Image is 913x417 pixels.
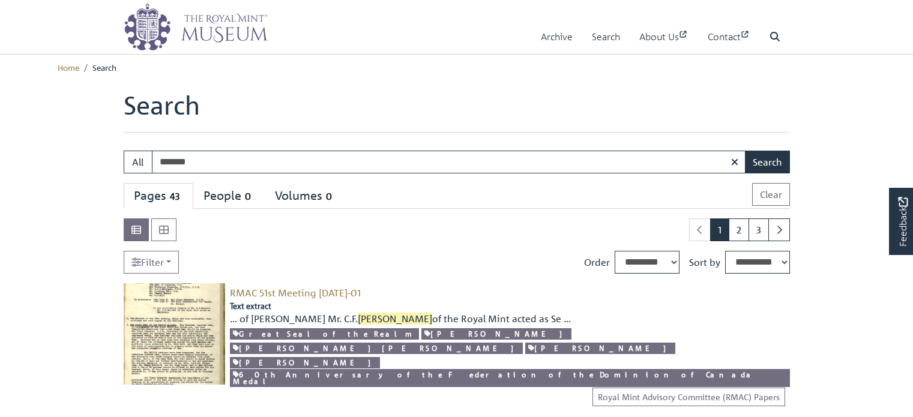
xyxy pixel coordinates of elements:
span: [PERSON_NAME] [358,313,432,325]
a: Search [592,20,620,54]
a: Archive [541,20,573,54]
button: Search [745,151,790,173]
label: Order [584,255,610,269]
a: RMAC 51st Meeting [DATE]-01 [230,287,361,299]
a: About Us [639,20,689,54]
div: Volumes [275,188,336,203]
div: People [203,188,255,203]
nav: pagination [684,218,790,241]
a: Great Seal of the Realm [230,328,419,340]
a: Would you like to provide feedback? [889,188,913,255]
span: Goto page 1 [710,218,729,241]
span: Search [92,62,116,73]
span: 0 [241,190,255,203]
button: Clear [752,183,790,206]
a: Contact [708,20,750,54]
img: logo_wide.png [124,3,268,51]
h1: Search [124,90,790,132]
li: Previous page [689,218,711,241]
input: Enter one or more search terms... [152,151,746,173]
a: Filter [124,251,179,274]
span: 43 [166,190,183,203]
a: Royal Mint Advisory Committee (RMAC) Papers [592,388,785,406]
a: [PERSON_NAME] [PERSON_NAME] [230,343,523,354]
a: Goto page 3 [749,218,769,241]
a: [PERSON_NAME] [230,357,380,368]
span: 0 [322,190,336,203]
a: [PERSON_NAME] [421,328,571,340]
img: RMAC 51st Meeting 30 March 1927-01 [124,283,225,385]
label: Sort by [689,255,720,269]
a: Home [58,62,79,73]
a: Next page [768,218,790,241]
div: Pages [134,188,183,203]
a: [PERSON_NAME] [525,343,675,354]
a: Goto page 2 [729,218,749,241]
button: All [124,151,152,173]
span: Text extract [230,300,271,311]
span: … of [PERSON_NAME] Mr. C.F. of the Royal Mint acted as Se … [230,311,571,326]
span: Feedback [896,197,910,247]
a: 60th Anniversary of the Federation of the Dominion of Canada Medal [230,369,790,388]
